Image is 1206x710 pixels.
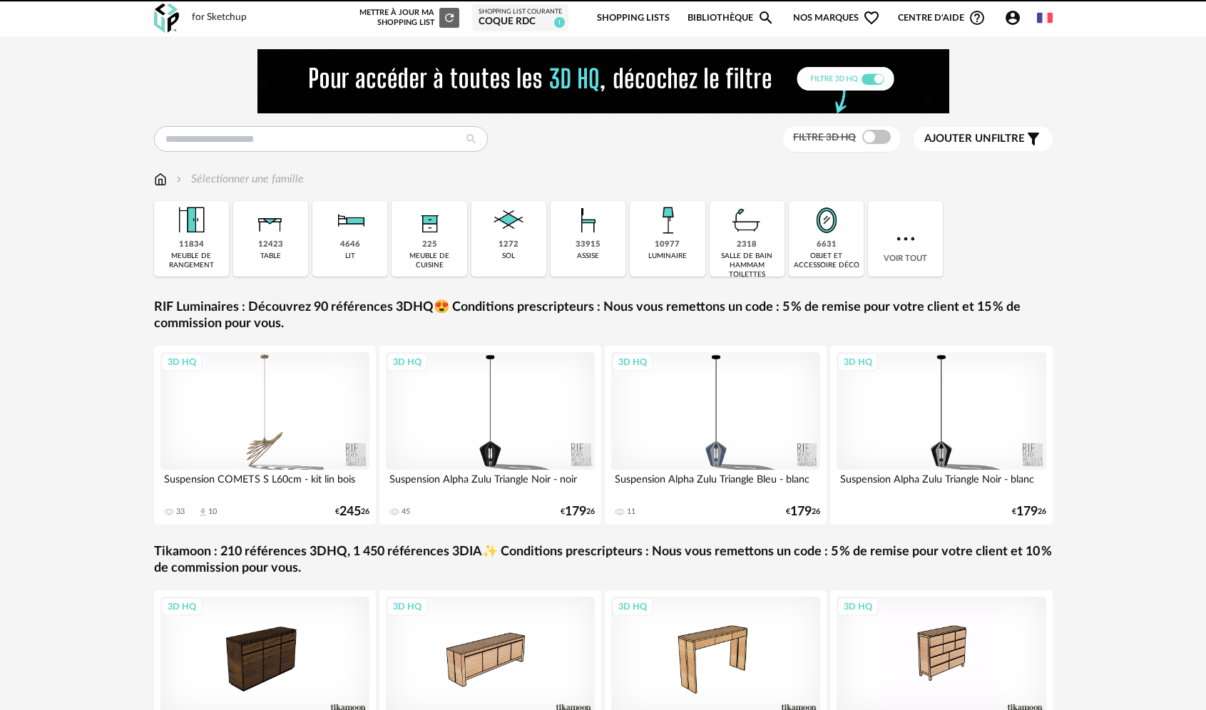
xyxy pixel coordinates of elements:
span: Account Circle icon [1004,9,1028,26]
div: objet et accessoire déco [793,252,859,270]
a: Tikamoon : 210 références 3DHQ, 1 450 références 3DIA✨ Conditions prescripteurs : Nous vous remet... [154,544,1053,577]
div: 11 [627,507,635,517]
div: 10 [208,507,217,517]
div: 3D HQ [161,353,203,371]
div: Suspension Alpha Zulu Triangle Bleu - blanc [611,470,821,498]
div: Mettre à jour ma Shopping List [357,8,459,28]
img: svg+xml;base64,PHN2ZyB3aWR0aD0iMTYiIGhlaWdodD0iMTciIHZpZXdCb3g9IjAgMCAxNiAxNyIgZmlsbD0ibm9uZSIgeG... [154,171,167,187]
a: Shopping Lists [597,1,670,35]
img: Meuble%20de%20rangement.png [172,201,210,240]
div: for Sketchup [192,11,247,24]
img: Rangement.png [410,201,449,240]
span: Filter icon [1025,130,1042,148]
div: assise [577,252,599,261]
img: FILTRE%20HQ%20NEW_V1%20(4).gif [257,49,949,113]
div: 3D HQ [387,353,428,371]
img: more.7b13dc1.svg [893,226,919,252]
img: svg+xml;base64,PHN2ZyB3aWR0aD0iMTYiIGhlaWdodD0iMTYiIHZpZXdCb3g9IjAgMCAxNiAxNiIgZmlsbD0ibm9uZSIgeG... [173,171,185,187]
img: Table.png [251,201,290,240]
div: table [260,252,281,261]
div: 3D HQ [161,597,203,616]
div: € 26 [561,507,595,517]
span: Magnify icon [757,9,775,26]
img: Sol.png [489,201,528,240]
div: salle de bain hammam toilettes [714,252,780,279]
img: Miroir.png [807,201,846,240]
img: Salle%20de%20bain.png [727,201,766,240]
div: Coque RDC [479,16,562,29]
a: 3D HQ Suspension Alpha Zulu Triangle Noir - blanc €17926 [830,346,1053,525]
div: Suspension Alpha Zulu Triangle Noir - blanc [837,470,1046,498]
div: lit [345,252,355,261]
span: Filtre 3D HQ [793,133,856,143]
div: 33915 [576,240,601,250]
div: sol [502,252,515,261]
span: Account Circle icon [1004,9,1021,26]
div: 3D HQ [387,597,428,616]
div: Suspension COMETS S L60cm - kit lin bois [160,470,370,498]
span: Centre d'aideHelp Circle Outline icon [898,9,986,26]
div: 3D HQ [612,353,653,371]
div: 3D HQ [837,597,879,616]
span: Nos marques [793,1,880,35]
a: 3D HQ Suspension Alpha Zulu Triangle Bleu - blanc 11 €17926 [605,346,827,525]
div: 3D HQ [612,597,653,616]
a: RIF Luminaires : Découvrez 90 références 3DHQ😍 Conditions prescripteurs : Nous vous remettons un ... [154,299,1053,333]
span: Ajouter un [924,133,991,144]
a: BibliothèqueMagnify icon [688,1,775,35]
img: Luminaire.png [648,201,687,240]
span: 245 [339,507,361,517]
div: 45 [402,507,410,517]
div: meuble de cuisine [396,252,462,270]
div: meuble de rangement [158,252,225,270]
span: Download icon [198,507,208,518]
img: Assise.png [569,201,608,240]
div: Sélectionner une famille [173,171,304,187]
div: Shopping List courante [479,8,562,16]
div: 1272 [499,240,518,250]
span: Refresh icon [443,14,456,21]
button: Ajouter unfiltre Filter icon [914,127,1053,151]
div: 225 [422,240,437,250]
div: Voir tout [868,201,943,277]
a: 3D HQ Suspension COMETS S L60cm - kit lin bois 33 Download icon 10 €24526 [154,346,377,525]
a: 3D HQ Suspension Alpha Zulu Triangle Noir - noir 45 €17926 [379,346,602,525]
div: € 26 [1012,507,1046,517]
div: € 26 [786,507,820,517]
span: Help Circle Outline icon [969,9,986,26]
div: € 26 [335,507,369,517]
span: Heart Outline icon [863,9,880,26]
div: 6631 [817,240,837,250]
img: OXP [154,4,179,33]
div: 3D HQ [837,353,879,371]
div: 4646 [340,240,360,250]
span: 179 [790,507,812,517]
a: Shopping List courante Coque RDC 1 [479,8,562,29]
div: Suspension Alpha Zulu Triangle Noir - noir [386,470,596,498]
span: 1 [554,17,565,28]
div: 33 [176,507,185,517]
div: 10977 [655,240,680,250]
div: 2318 [737,240,757,250]
div: luminaire [648,252,687,261]
div: 12423 [258,240,283,250]
div: 11834 [179,240,204,250]
span: filtre [924,132,1025,146]
span: 179 [565,507,586,517]
span: 179 [1016,507,1038,517]
img: fr [1037,10,1053,26]
img: Literie.png [331,201,369,240]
